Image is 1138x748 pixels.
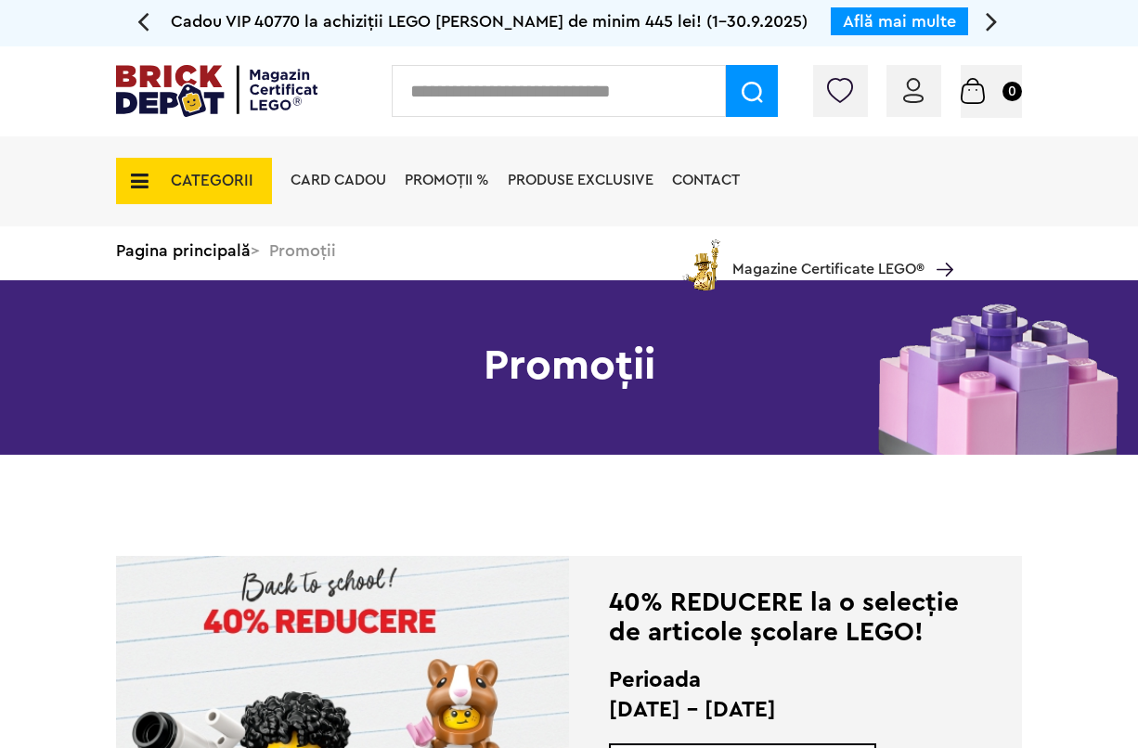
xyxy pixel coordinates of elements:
[732,236,925,278] span: Magazine Certificate LEGO®
[609,587,982,647] div: 40% REDUCERE la o selecție de articole școlare LEGO!
[291,173,386,187] a: Card Cadou
[925,239,953,253] a: Magazine Certificate LEGO®
[171,13,808,30] span: Cadou VIP 40770 la achiziții LEGO [PERSON_NAME] de minim 445 lei! (1-30.9.2025)
[405,173,489,187] a: PROMOȚII %
[609,695,982,725] p: [DATE] - [DATE]
[843,13,956,30] a: Află mai multe
[672,173,740,187] a: Contact
[609,665,982,695] h2: Perioada
[508,173,653,187] a: Produse exclusive
[1002,82,1022,101] small: 0
[171,173,253,188] span: CATEGORII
